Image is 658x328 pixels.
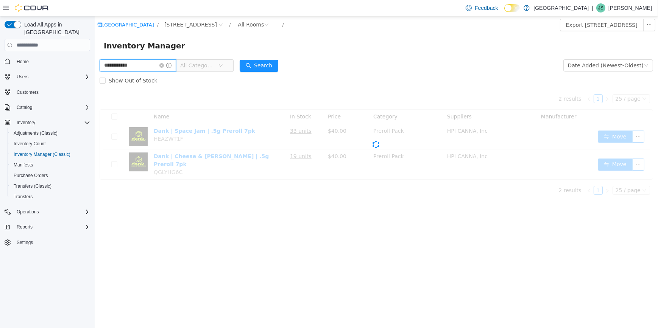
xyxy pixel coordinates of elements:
button: Catalog [14,103,35,112]
span: Inventory [14,118,90,127]
p: | [592,3,593,12]
p: [PERSON_NAME] [608,3,652,12]
span: Catalog [17,104,32,110]
i: icon: down [549,47,554,52]
span: Users [14,72,90,81]
span: Operations [17,209,39,215]
span: Adjustments (Classic) [14,130,58,136]
i: icon: close-circle [65,47,69,51]
button: Purchase Orders [8,170,93,181]
a: icon: shop[GEOGRAPHIC_DATA] [3,6,59,11]
div: All Rooms [143,3,169,14]
span: Inventory Manager (Classic) [11,150,90,159]
button: Inventory Manager (Classic) [8,149,93,160]
span: Load All Apps in [GEOGRAPHIC_DATA] [21,21,90,36]
a: Transfers (Classic) [11,182,55,191]
div: Date Added (Newest-Oldest) [473,44,549,55]
a: Purchase Orders [11,171,51,180]
span: Purchase Orders [14,173,48,179]
span: Inventory [17,120,35,126]
span: Purchase Orders [11,171,90,180]
span: Inventory Manager [9,23,95,36]
span: Transfers [14,194,33,200]
button: Operations [14,207,42,216]
span: Customers [14,87,90,97]
span: Home [17,59,29,65]
span: JS [598,3,603,12]
button: icon: ellipsis [549,3,561,15]
button: Settings [2,237,93,248]
span: Transfers [11,192,90,201]
p: [GEOGRAPHIC_DATA] [533,3,589,12]
i: icon: shop [3,6,8,11]
span: Manifests [11,160,90,169]
span: Manifests [14,162,33,168]
button: Operations [2,207,93,217]
span: All Categories [86,45,120,53]
span: 245 W 14th St. [70,4,122,12]
span: / [134,6,136,11]
button: Manifests [8,160,93,170]
span: Transfers (Classic) [11,182,90,191]
button: Inventory [14,118,38,127]
span: Adjustments (Classic) [11,129,90,138]
span: Inventory Count [14,141,46,147]
a: Customers [14,88,42,97]
button: Catalog [2,102,93,113]
a: Transfers [11,192,36,201]
button: Export [STREET_ADDRESS] [465,3,549,15]
span: Operations [14,207,90,216]
button: Users [14,72,31,81]
button: Inventory Count [8,138,93,149]
button: Reports [2,222,93,232]
i: icon: down [124,47,128,52]
button: Users [2,72,93,82]
button: Customers [2,87,93,98]
span: Reports [14,222,90,232]
span: Settings [17,239,33,246]
div: John Sully [596,3,605,12]
a: Inventory Manager (Classic) [11,150,73,159]
span: Inventory Manager (Classic) [14,151,70,157]
a: Inventory Count [11,139,49,148]
button: Reports [14,222,36,232]
span: Customers [17,89,39,95]
button: Inventory [2,117,93,128]
a: Adjustments (Classic) [11,129,61,138]
span: Settings [14,238,90,247]
a: Manifests [11,160,36,169]
button: Home [2,56,93,67]
button: Adjustments (Classic) [8,128,93,138]
span: / [187,6,189,11]
a: Feedback [463,0,501,16]
nav: Complex example [5,53,90,267]
button: Transfers [8,191,93,202]
img: Cova [15,4,49,12]
span: Users [17,74,28,80]
i: icon: info-circle [72,47,77,52]
span: / [62,6,64,11]
a: Settings [14,238,36,247]
span: Reports [17,224,33,230]
input: Dark Mode [504,4,520,12]
span: Show Out of Stock [11,61,66,67]
span: Transfers (Classic) [14,183,51,189]
span: Feedback [475,4,498,12]
a: Home [14,57,32,66]
button: icon: searchSearch [145,44,184,56]
span: Inventory Count [11,139,90,148]
span: Catalog [14,103,90,112]
span: Home [14,56,90,66]
button: Transfers (Classic) [8,181,93,191]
